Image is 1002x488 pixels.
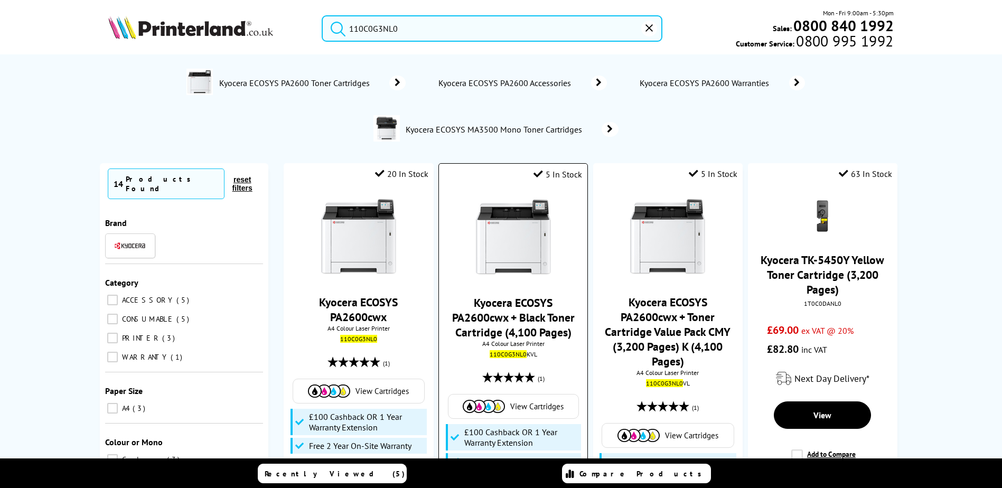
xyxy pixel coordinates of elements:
a: Kyocera TK-5450Y Yellow Toner Cartridge (3,200 Pages) [761,252,884,297]
img: kyocera-pa2600cwx-front-main-small.jpg [474,198,553,277]
span: 3 [162,333,177,343]
span: 5 [176,314,192,324]
img: ma3500x-deptimage.jpg [373,115,400,142]
div: KVL [447,350,579,358]
div: 20 In Stock [375,168,428,179]
span: Mon - Fri 9:00am - 5:30pm [823,8,894,18]
img: kyocera-pa2600cwx-front-main-small.jpg [319,198,398,277]
input: ACCESSORY 5 [107,295,118,305]
span: WARRANTY [119,352,170,362]
span: View Cartridges [355,386,409,396]
a: Printerland Logo [108,16,308,41]
span: 5 [176,295,192,305]
img: Cartridges [308,384,350,398]
img: kyocera-pa2600cx-deptimage.jpg [186,69,213,95]
img: Cartridges [617,429,660,442]
mark: 110C0G3NL0 [646,379,683,387]
span: Next Day Delivery* [794,372,869,384]
span: Paper Size [105,386,143,396]
span: Recently Viewed (5) [265,469,405,478]
a: Compare Products [562,464,711,483]
label: Add to Compare [791,449,856,470]
div: Products Found [126,174,219,193]
span: 3 [133,403,148,413]
span: £69.00 [767,323,799,337]
span: View [813,410,831,420]
input: WARRANTY 1 [107,352,118,362]
button: reset filters [224,175,260,193]
span: Colour or Mono [105,437,163,447]
span: Kyocera ECOSYS PA2600 Warranties [639,78,773,88]
a: View Cartridges [607,429,728,442]
span: ACCESSORY [119,295,175,305]
span: 1 [171,352,185,362]
a: View [774,401,871,429]
a: Kyocera ECOSYS PA2600cwx + Toner Cartridge Value Pack CMY (3,200 Pages) K (4,100 Pages) [605,295,731,369]
span: 0800 995 1992 [794,36,893,46]
span: Colour [119,455,166,464]
input: PRINTER 3 [107,333,118,343]
div: 5 In Stock [533,169,582,180]
span: A4 Colour Laser Printer [289,324,428,332]
div: 5 In Stock [689,168,737,179]
span: (1) [383,353,390,373]
span: 14 [114,179,123,189]
span: 3 [167,455,182,464]
span: Category [105,277,138,288]
span: (1) [692,398,699,418]
a: Kyocera ECOSYS PA2600cwx + Black Toner Cartridge (4,100 Pages) [452,295,575,340]
mark: 110C0G3NL0 [490,350,527,358]
img: Printerland Logo [108,16,273,39]
a: View Cartridges [454,400,573,413]
span: Free 2 Year On-Site Warranty [309,440,411,451]
img: Cartridges [463,400,505,413]
span: Kyocera ECOSYS MA3500 Mono Toner Cartridges [405,124,586,135]
a: Kyocera ECOSYS PA2600 Warranties [639,76,805,90]
div: modal_delivery [753,364,892,393]
img: kyocera-tk-5450y-yellow-small.png [804,198,841,234]
span: inc VAT [801,344,827,355]
span: Kyocera ECOSYS PA2600 Accessories [437,78,575,88]
a: Kyocera ECOSYS PA2600cwx [319,295,398,324]
mark: 110C0G3NL0 [340,335,377,343]
div: VL [601,379,735,387]
span: Brand [105,218,127,228]
div: 1T0C0DANL0 [756,299,889,307]
span: (1) [538,369,545,389]
span: £100 Cashback OR 1 Year Warranty Extension [618,456,733,477]
a: 0800 840 1992 [792,21,894,31]
span: View Cartridges [510,401,564,411]
a: View Cartridges [298,384,419,398]
span: View Cartridges [665,430,718,440]
a: Kyocera ECOSYS PA2600 Accessories [437,76,607,90]
span: A4 [119,403,132,413]
span: CONSUMABLE [119,314,175,324]
span: £100 Cashback OR 1 Year Warranty Extension [309,411,424,433]
b: 0800 840 1992 [793,16,894,35]
input: A4 3 [107,403,118,414]
span: ex VAT @ 20% [801,325,854,336]
input: CONSUMABLE 5 [107,314,118,324]
a: Kyocera ECOSYS MA3500 Mono Toner Cartridges [405,115,619,144]
span: Customer Service: [736,36,893,49]
span: Free 2 Year On-Site Warranty [464,456,567,466]
a: Recently Viewed (5) [258,464,407,483]
span: Kyocera ECOSYS PA2600 Toner Cartridges [218,78,373,88]
div: 63 In Stock [839,168,892,179]
span: Sales: [773,23,792,33]
img: Kyocera [114,242,146,250]
input: Search product or brand [322,15,662,42]
img: kyocera-pa2600cwx-front-main-small.jpg [628,198,707,277]
span: A4 Colour Laser Printer [598,369,737,377]
span: £82.80 [767,342,799,356]
span: Compare Products [579,469,707,478]
span: PRINTER [119,333,161,343]
span: A4 Colour Laser Printer [444,340,582,348]
a: Kyocera ECOSYS PA2600 Toner Cartridges [218,69,406,97]
span: £100 Cashback OR 1 Year Warranty Extension [464,427,578,448]
input: Colour 3 [107,454,118,465]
